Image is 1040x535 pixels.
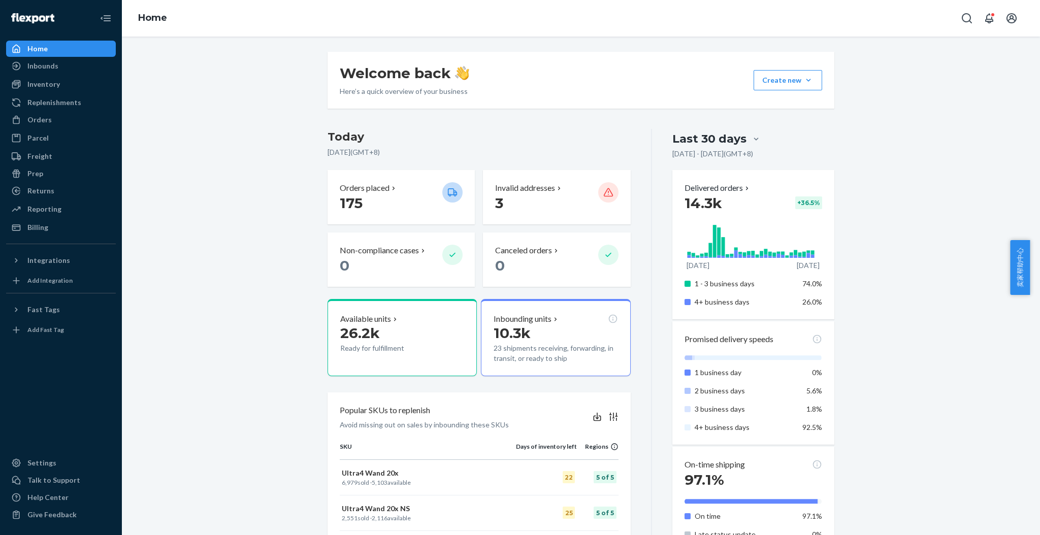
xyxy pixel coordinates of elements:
[372,514,387,522] span: 2,116
[6,112,116,128] a: Orders
[27,255,70,265] div: Integrations
[27,222,48,232] div: Billing
[342,514,514,522] p: sold · available
[672,149,753,159] p: [DATE] - [DATE] ( GMT+8 )
[6,302,116,318] button: Fast Tags
[495,257,505,274] span: 0
[6,273,116,289] a: Add Integration
[27,44,48,54] div: Home
[563,471,575,483] div: 22
[802,297,822,306] span: 26.0%
[372,479,387,486] span: 5,103
[6,201,116,217] a: Reporting
[27,204,61,214] div: Reporting
[342,504,514,514] p: Ultra4 Wand 20x NS
[27,61,58,71] div: Inbounds
[957,8,977,28] button: Open Search Box
[340,86,469,96] p: Here’s a quick overview of your business
[95,8,116,28] button: Close Navigation
[695,279,795,289] p: 1 - 3 business days
[27,510,77,520] div: Give Feedback
[342,514,357,522] span: 2,551
[685,182,751,194] button: Delivered orders
[6,41,116,57] a: Home
[685,459,745,471] p: On-time shipping
[685,471,724,488] span: 97.1%
[754,70,822,90] button: Create new
[27,97,81,108] div: Replenishments
[6,58,116,74] a: Inbounds
[6,76,116,92] a: Inventory
[685,194,722,212] span: 14.3k
[979,8,999,28] button: Open notifications
[6,94,116,111] a: Replenishments
[806,405,822,413] span: 1.8%
[594,471,616,483] div: 5 of 5
[27,151,52,161] div: Freight
[695,297,795,307] p: 4+ business days
[27,305,60,315] div: Fast Tags
[340,194,363,212] span: 175
[483,170,630,224] button: Invalid addresses 3
[130,4,175,33] ol: breadcrumbs
[138,12,167,23] a: Home
[342,478,514,487] p: sold · available
[340,182,389,194] p: Orders placed
[494,324,531,342] span: 10.3k
[695,386,795,396] p: 2 business days
[6,489,116,506] a: Help Center
[328,147,631,157] p: [DATE] ( GMT+8 )
[27,458,56,468] div: Settings
[795,196,822,209] div: + 36.5 %
[328,170,475,224] button: Orders placed 175
[495,245,552,256] p: Canceled orders
[27,492,69,503] div: Help Center
[27,79,60,89] div: Inventory
[6,472,116,488] a: Talk to Support
[802,512,822,520] span: 97.1%
[328,299,477,376] button: Available units26.2kReady for fulfillment
[340,324,380,342] span: 26.2k
[342,479,357,486] span: 6,979
[328,129,631,145] h3: Today
[1010,240,1030,295] button: 卖家帮助中心
[695,367,795,378] p: 1 business day
[6,183,116,199] a: Returns
[328,232,475,287] button: Non-compliance cases 0
[340,257,349,274] span: 0
[516,442,577,459] th: Days of inventory left
[340,343,434,353] p: Ready for fulfillment
[340,64,469,82] h1: Welcome back
[6,507,116,523] button: Give Feedback
[340,245,419,256] p: Non-compliance cases
[695,511,795,521] p: On time
[6,455,116,471] a: Settings
[494,313,551,325] p: Inbounding units
[27,169,43,179] div: Prep
[495,194,503,212] span: 3
[27,475,80,485] div: Talk to Support
[340,405,430,416] p: Popular SKUs to replenish
[797,260,820,271] p: [DATE]
[577,442,619,451] div: Regions
[11,13,54,23] img: Flexport logo
[6,219,116,236] a: Billing
[27,186,54,196] div: Returns
[806,386,822,395] span: 5.6%
[27,325,64,334] div: Add Fast Tag
[340,313,391,325] p: Available units
[27,115,52,125] div: Orders
[27,133,49,143] div: Parcel
[6,148,116,164] a: Freight
[687,260,709,271] p: [DATE]
[340,442,516,459] th: SKU
[481,299,630,376] button: Inbounding units10.3k23 shipments receiving, forwarding, in transit, or ready to ship
[455,66,469,80] img: hand-wave emoji
[6,252,116,269] button: Integrations
[6,165,116,182] a: Prep
[340,420,509,430] p: Avoid missing out on sales by inbounding these SKUs
[342,468,514,478] p: Ultra4 Wand 20x
[695,404,795,414] p: 3 business days
[802,279,822,288] span: 74.0%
